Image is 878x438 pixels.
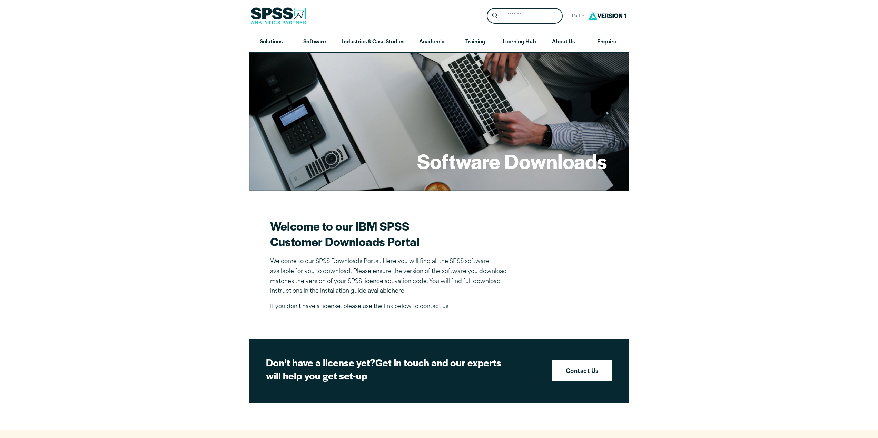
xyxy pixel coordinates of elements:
[552,360,612,382] a: Contact Us
[266,356,507,382] h2: Get in touch and our experts will help you get set-up
[585,32,629,52] a: Enquire
[568,11,586,21] span: Part of
[392,288,404,294] a: here
[336,32,410,52] a: Industries & Case Studies
[270,302,512,312] p: If you don’t have a license, please use the link below to contact us
[293,32,336,52] a: Software
[249,32,629,52] nav: Desktop version of site main menu
[270,218,512,249] h2: Welcome to our IBM SPSS Customer Downloads Portal
[417,147,607,174] h1: Software Downloads
[251,7,306,24] img: SPSS Analytics Partner
[542,32,585,52] a: About Us
[497,32,542,52] a: Learning Hub
[453,32,497,52] a: Training
[266,355,375,369] strong: Don’t have a license yet?
[410,32,453,52] a: Academia
[492,13,498,19] svg: Search magnifying glass icon
[270,257,512,296] p: Welcome to our SPSS Downloads Portal. Here you will find all the SPSS software available for you ...
[249,32,293,52] a: Solutions
[566,367,599,376] strong: Contact Us
[489,10,501,22] button: Search magnifying glass icon
[586,9,628,22] img: Version1 Logo
[487,8,563,24] form: Site Header Search Form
